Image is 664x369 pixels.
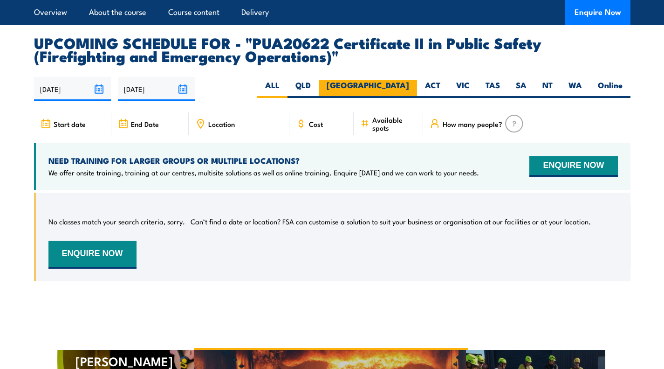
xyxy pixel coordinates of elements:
span: How many people? [443,120,502,128]
input: From date [34,77,111,101]
label: [GEOGRAPHIC_DATA] [319,80,417,98]
label: SA [508,80,534,98]
label: VIC [448,80,478,98]
span: Cost [309,120,323,128]
label: ALL [257,80,288,98]
button: ENQUIRE NOW [529,156,617,177]
label: ACT [417,80,448,98]
span: Start date [54,120,86,128]
h4: NEED TRAINING FOR LARGER GROUPS OR MULTIPLE LOCATIONS? [48,155,479,166]
span: Location [208,120,235,128]
span: End Date [131,120,159,128]
label: QLD [288,80,319,98]
p: No classes match your search criteria, sorry. [48,217,185,226]
label: Online [590,80,630,98]
label: TAS [478,80,508,98]
input: To date [118,77,195,101]
label: WA [561,80,590,98]
button: ENQUIRE NOW [48,241,137,269]
p: We offer onsite training, training at our centres, multisite solutions as well as online training... [48,168,479,177]
p: Can’t find a date or location? FSA can customise a solution to suit your business or organisation... [191,217,591,226]
label: NT [534,80,561,98]
h2: UPCOMING SCHEDULE FOR - "PUA20622 Certificate II in Public Safety (Firefighting and Emergency Ope... [34,36,630,62]
span: Available spots [372,116,417,132]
